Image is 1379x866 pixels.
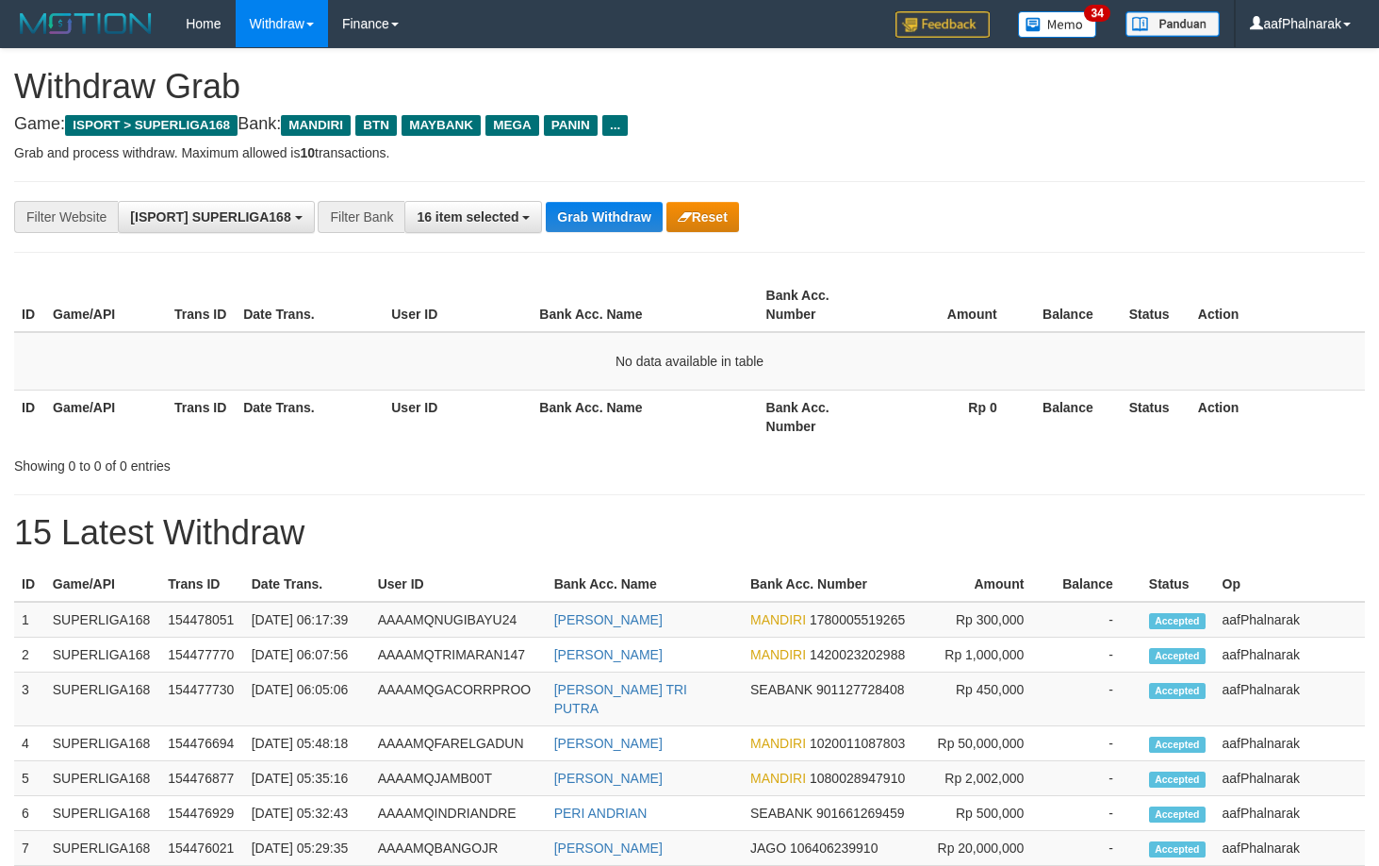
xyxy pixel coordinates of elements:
[45,567,160,602] th: Game/API
[160,761,244,796] td: 154476877
[880,278,1026,332] th: Amount
[1149,807,1206,823] span: Accepted
[554,736,663,751] a: [PERSON_NAME]
[14,115,1365,134] h4: Game: Bank:
[1052,831,1141,866] td: -
[244,638,370,673] td: [DATE] 06:07:56
[532,390,758,443] th: Bank Acc. Name
[924,638,1053,673] td: Rp 1,000,000
[810,612,905,627] span: Copy 1780005519265 to clipboard
[14,514,1365,552] h1: 15 Latest Withdraw
[1215,761,1366,796] td: aafPhalnarak
[14,332,1365,391] td: No data available in table
[1018,11,1097,38] img: Button%20Memo.svg
[14,143,1365,162] p: Grab and process withdraw. Maximum allowed is transactions.
[130,209,290,225] span: [ISPORT] SUPERLIGA168
[1052,567,1141,602] th: Balance
[554,771,663,786] a: [PERSON_NAME]
[1052,602,1141,638] td: -
[816,806,904,821] span: Copy 901661269459 to clipboard
[532,278,758,332] th: Bank Acc. Name
[370,726,547,761] td: AAAAMQFARELGADUN
[924,761,1053,796] td: Rp 2,002,000
[810,771,905,786] span: Copy 1080028947910 to clipboard
[236,390,384,443] th: Date Trans.
[1190,278,1365,332] th: Action
[790,841,878,856] span: Copy 106406239910 to clipboard
[750,682,813,697] span: SEABANK
[750,736,806,751] span: MANDIRI
[160,831,244,866] td: 154476021
[810,736,905,751] span: Copy 1020011087803 to clipboard
[45,726,160,761] td: SUPERLIGA168
[14,673,45,726] td: 3
[1149,737,1206,753] span: Accepted
[544,115,598,136] span: PANIN
[14,449,561,475] div: Showing 0 to 0 of 0 entries
[14,831,45,866] td: 7
[14,9,157,38] img: MOTION_logo.png
[65,115,238,136] span: ISPORT > SUPERLIGA168
[1052,726,1141,761] td: -
[160,673,244,726] td: 154477730
[370,673,547,726] td: AAAAMQGACORRPROO
[14,796,45,831] td: 6
[244,673,370,726] td: [DATE] 06:05:06
[14,201,118,233] div: Filter Website
[45,602,160,638] td: SUPERLIGA168
[384,390,532,443] th: User ID
[546,202,662,232] button: Grab Withdraw
[1052,761,1141,796] td: -
[118,201,314,233] button: [ISPORT] SUPERLIGA168
[485,115,539,136] span: MEGA
[924,796,1053,831] td: Rp 500,000
[370,638,547,673] td: AAAAMQTRIMARAN147
[1026,390,1122,443] th: Balance
[384,278,532,332] th: User ID
[1122,278,1190,332] th: Status
[602,115,628,136] span: ...
[244,761,370,796] td: [DATE] 05:35:16
[14,278,45,332] th: ID
[244,831,370,866] td: [DATE] 05:29:35
[1141,567,1215,602] th: Status
[750,647,806,662] span: MANDIRI
[167,278,236,332] th: Trans ID
[924,567,1053,602] th: Amount
[355,115,397,136] span: BTN
[417,209,518,225] span: 16 item selected
[300,145,315,160] strong: 10
[370,831,547,866] td: AAAAMQBANGOJR
[666,202,739,232] button: Reset
[750,841,786,856] span: JAGO
[1215,638,1366,673] td: aafPhalnarak
[45,796,160,831] td: SUPERLIGA168
[244,726,370,761] td: [DATE] 05:48:18
[1125,11,1220,37] img: panduan.png
[318,201,404,233] div: Filter Bank
[1215,602,1366,638] td: aafPhalnarak
[45,761,160,796] td: SUPERLIGA168
[547,567,743,602] th: Bank Acc. Name
[1052,638,1141,673] td: -
[281,115,351,136] span: MANDIRI
[1122,390,1190,443] th: Status
[1149,772,1206,788] span: Accepted
[402,115,481,136] span: MAYBANK
[810,647,905,662] span: Copy 1420023202988 to clipboard
[1215,673,1366,726] td: aafPhalnarak
[1149,648,1206,664] span: Accepted
[14,390,45,443] th: ID
[1149,613,1206,629] span: Accepted
[14,68,1365,106] h1: Withdraw Grab
[1190,390,1365,443] th: Action
[1052,796,1141,831] td: -
[880,390,1026,443] th: Rp 0
[1052,673,1141,726] td: -
[1026,278,1122,332] th: Balance
[1215,726,1366,761] td: aafPhalnarak
[45,278,167,332] th: Game/API
[1215,567,1366,602] th: Op
[816,682,904,697] span: Copy 901127728408 to clipboard
[244,567,370,602] th: Date Trans.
